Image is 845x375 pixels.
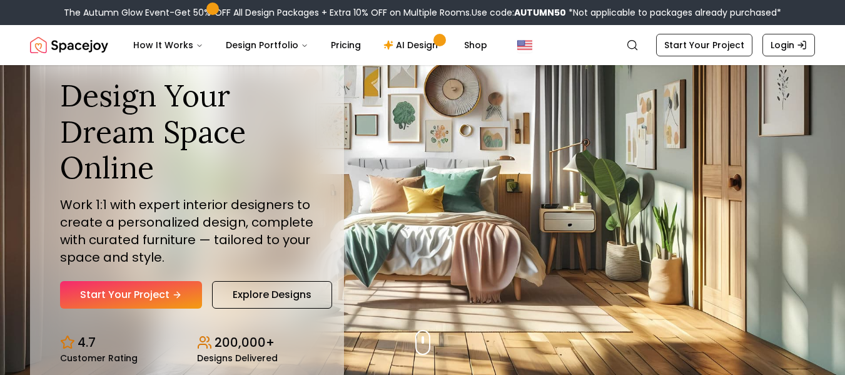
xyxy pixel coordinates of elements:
[762,34,815,56] a: Login
[517,38,532,53] img: United States
[123,33,497,58] nav: Main
[30,33,108,58] img: Spacejoy Logo
[321,33,371,58] a: Pricing
[514,6,566,19] b: AUTUMN50
[472,6,566,19] span: Use code:
[454,33,497,58] a: Shop
[30,33,108,58] a: Spacejoy
[123,33,213,58] button: How It Works
[60,354,138,362] small: Customer Rating
[60,281,202,309] a: Start Your Project
[373,33,452,58] a: AI Design
[60,196,314,266] p: Work 1:1 with expert interior designers to create a personalized design, complete with curated fu...
[60,78,314,186] h1: Design Your Dream Space Online
[215,334,275,351] p: 200,000+
[78,334,96,351] p: 4.7
[566,6,781,19] span: *Not applicable to packages already purchased*
[60,324,314,362] div: Design stats
[216,33,318,58] button: Design Portfolio
[212,281,332,309] a: Explore Designs
[656,34,752,56] a: Start Your Project
[30,25,815,65] nav: Global
[64,6,781,19] div: The Autumn Glow Event-Get 50% OFF All Design Packages + Extra 10% OFF on Multiple Rooms.
[197,354,278,362] small: Designs Delivered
